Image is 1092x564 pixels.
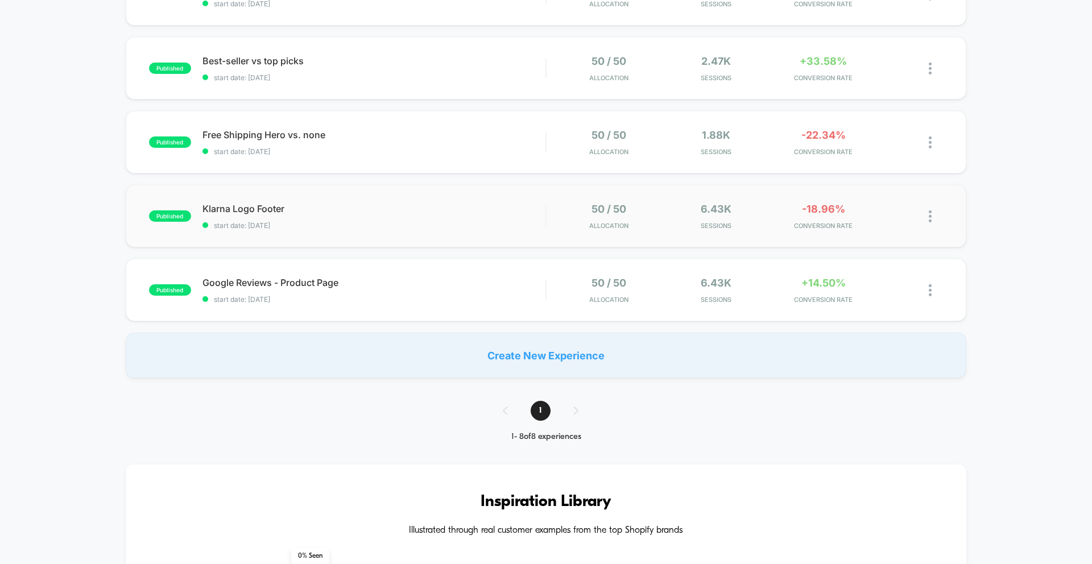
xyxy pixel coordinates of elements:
input: Seek [9,274,551,285]
span: CONVERSION RATE [772,296,874,304]
span: 6.43k [701,277,731,289]
span: -18.96% [802,203,845,215]
input: Volume [475,293,509,304]
span: start date: [DATE] [202,147,545,156]
img: close [929,136,932,148]
span: Allocation [589,222,628,230]
span: published [149,210,191,222]
span: +14.50% [801,277,846,289]
span: Allocation [589,148,628,156]
span: 50 / 50 [591,277,626,289]
span: -22.34% [801,129,846,141]
span: CONVERSION RATE [772,74,874,82]
span: published [149,284,191,296]
span: start date: [DATE] [202,221,545,230]
span: CONVERSION RATE [772,222,874,230]
h3: Inspiration Library [160,493,932,511]
div: Duration [423,292,453,305]
div: 1 - 8 of 8 experiences [491,432,601,442]
span: +33.58% [800,55,847,67]
span: 50 / 50 [591,55,626,67]
span: 50 / 50 [591,203,626,215]
div: Current time [395,292,421,305]
span: Sessions [665,74,767,82]
div: Create New Experience [126,333,966,378]
span: Klarna Logo Footer [202,203,545,214]
span: Best-seller vs top picks [202,55,545,67]
img: close [929,63,932,74]
span: CONVERSION RATE [772,148,874,156]
img: close [929,284,932,296]
span: published [149,136,191,148]
span: 6.43k [701,203,731,215]
span: Google Reviews - Product Page [202,277,545,288]
span: Free Shipping Hero vs. none [202,129,545,140]
span: start date: [DATE] [202,295,545,304]
span: 2.47k [701,55,731,67]
span: published [149,63,191,74]
button: Play, NEW DEMO 2025-VEED.mp4 [265,143,292,171]
span: 1.88k [702,129,730,141]
span: Sessions [665,148,767,156]
span: start date: [DATE] [202,73,545,82]
span: Sessions [665,296,767,304]
button: Play, NEW DEMO 2025-VEED.mp4 [6,289,24,308]
span: 1 [531,401,551,421]
h4: Illustrated through real customer examples from the top Shopify brands [160,525,932,536]
span: Sessions [665,222,767,230]
img: close [929,210,932,222]
span: Allocation [589,296,628,304]
span: Allocation [589,74,628,82]
span: 50 / 50 [591,129,626,141]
